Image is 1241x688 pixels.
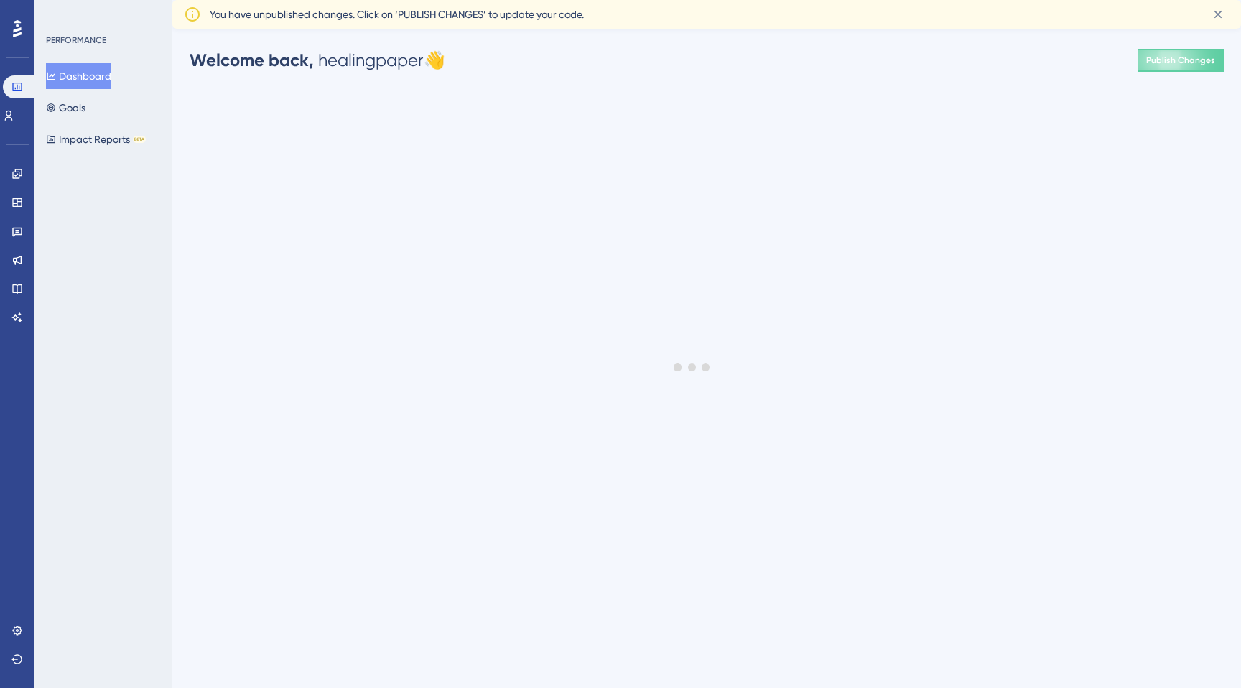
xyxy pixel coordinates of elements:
[1138,49,1224,72] button: Publish Changes
[210,6,584,23] span: You have unpublished changes. Click on ‘PUBLISH CHANGES’ to update your code.
[190,49,445,72] div: healingpaper 👋
[1146,55,1215,66] span: Publish Changes
[46,126,146,152] button: Impact ReportsBETA
[46,95,85,121] button: Goals
[190,50,314,70] span: Welcome back,
[46,34,106,46] div: PERFORMANCE
[46,63,111,89] button: Dashboard
[133,136,146,143] div: BETA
